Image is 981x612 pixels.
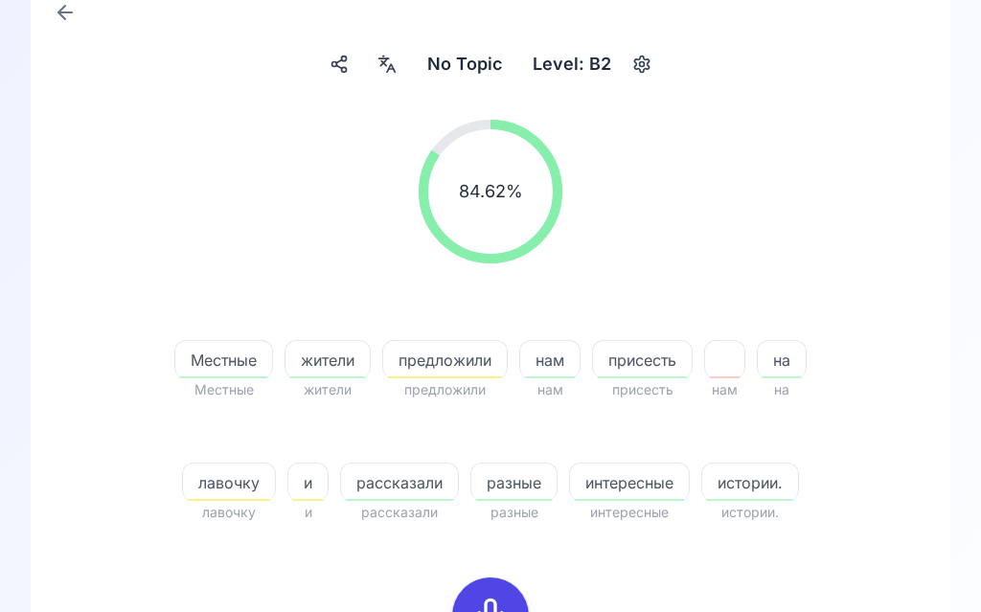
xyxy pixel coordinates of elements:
[340,463,459,501] button: рассказали
[592,340,693,378] button: присесть
[285,349,370,372] span: жители
[182,463,276,501] button: лавочку
[382,340,508,378] button: предложили
[288,471,328,494] span: и
[340,501,459,524] span: рассказали
[470,501,558,524] span: разные
[701,501,799,524] span: истории.
[383,349,507,372] span: предложили
[702,471,798,494] span: истории.
[593,349,692,372] span: присесть
[175,349,272,372] span: Местные
[525,47,619,81] div: Level: B2
[182,501,276,524] span: лавочку
[525,47,657,81] button: Level: B2
[174,378,273,401] span: Местные
[183,471,275,494] span: лавочку
[519,340,581,378] button: нам
[174,340,273,378] button: Местные
[569,463,690,501] button: интересные
[592,378,693,401] span: присесть
[757,340,807,378] button: на
[420,47,510,81] button: No Topic
[701,463,799,501] button: истории.
[287,463,329,501] button: и
[285,378,371,401] span: жители
[427,51,502,78] span: No Topic
[287,501,329,524] span: и
[382,378,508,401] span: предложили
[519,378,581,401] span: нам
[570,471,689,494] span: интересные
[758,349,806,372] span: на
[459,178,523,205] span: 84.62 %
[569,501,690,524] span: интересные
[285,340,371,378] button: жители
[520,349,580,372] span: нам
[757,378,807,401] span: на
[704,378,745,401] span: нам
[341,471,458,494] span: рассказали
[470,463,558,501] button: разные
[471,471,557,494] span: разные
